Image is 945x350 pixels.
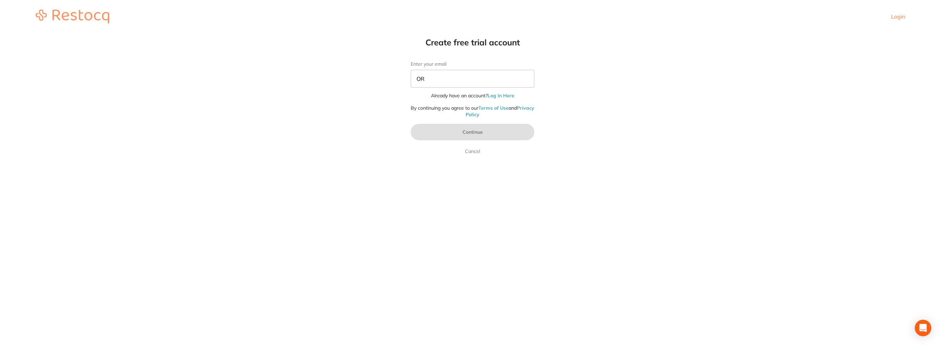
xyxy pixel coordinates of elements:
p: Already have an account? [411,92,534,99]
a: Log In Here [488,92,514,99]
a: Terms of Use [478,105,509,111]
h1: Create free trial account [397,37,548,47]
p: By continuing you agree to our and [411,105,534,118]
a: Login [891,13,905,20]
label: Enter your email [411,61,534,67]
a: Cancel [464,147,481,155]
img: restocq_logo.svg [36,10,109,23]
a: Privacy Policy [466,105,534,118]
div: Open Intercom Messenger [915,320,931,336]
button: Continue [411,124,534,140]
